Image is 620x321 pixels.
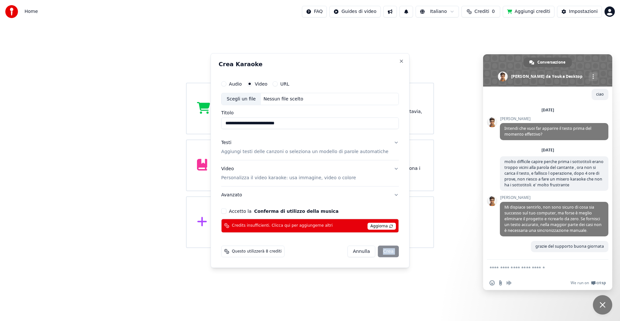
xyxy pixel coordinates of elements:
div: Nessun file scelto [261,96,306,102]
div: Altri canali [589,72,597,81]
label: Audio [229,82,242,86]
button: VideoPersonalizza il video karaoke: usa immagine, video o colore [221,160,399,186]
label: URL [280,82,289,86]
div: Scegli un file [222,93,261,105]
span: Questo utilizzerà 8 crediti [232,249,282,254]
label: Video [255,82,267,86]
button: Avanzato [221,186,399,203]
span: Credits insufficienti. Clicca qui per aggiungerne altri [232,223,333,228]
h2: Crea Karaoke [219,61,401,67]
label: Accetto la [229,209,338,213]
div: Video [221,166,356,181]
p: Aggiungi testi delle canzoni o seleziona un modello di parole automatiche [221,149,388,155]
button: Accetto la [254,209,339,213]
span: Aggiorna [367,223,396,230]
span: Conversazione [537,57,565,67]
button: Annulla [347,245,376,257]
div: Conversazione [523,57,572,67]
label: Titolo [221,110,399,115]
p: Personalizza il video karaoke: usa immagine, video o colore [221,174,356,181]
div: Testi [221,140,231,146]
button: TestiAggiungi testi delle canzoni o seleziona un modello di parole automatiche [221,134,399,160]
